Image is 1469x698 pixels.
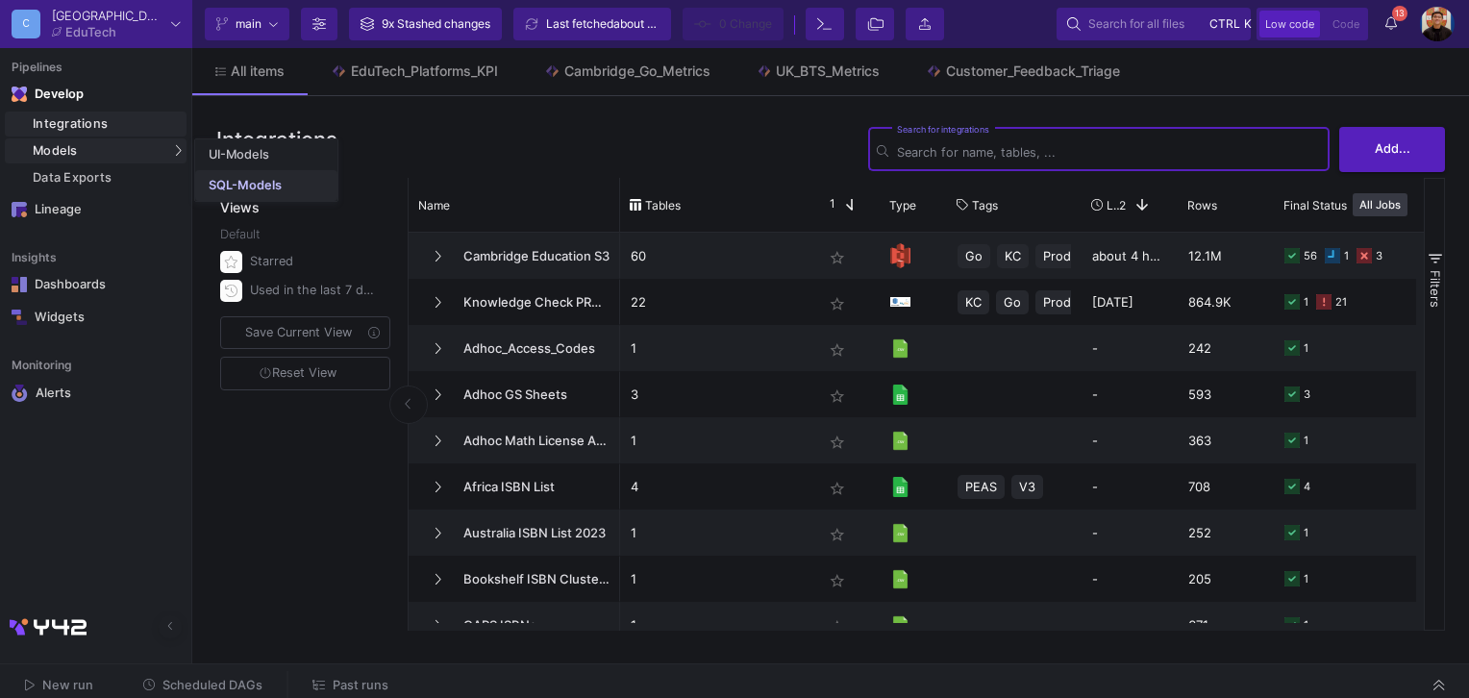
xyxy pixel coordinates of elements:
[1265,17,1314,31] span: Low code
[12,277,27,292] img: Navigation icon
[1082,602,1178,648] div: -
[33,143,78,159] span: Models
[260,365,336,380] span: Reset View
[965,280,982,325] span: KC
[965,234,983,279] span: Go
[1392,6,1407,21] span: 13
[1088,10,1184,38] span: Search for all files
[1304,234,1317,279] div: 56
[452,234,610,279] span: Cambridge Education S3
[162,678,262,692] span: Scheduled DAGs
[546,10,661,38] div: Last fetched
[245,325,352,339] span: Save Current View
[1082,279,1178,325] div: [DATE]
[544,63,560,80] img: Tab icon
[1043,280,1071,325] span: Prod
[1353,193,1407,216] button: All Jobs
[5,194,187,225] a: Navigation iconLineage
[52,10,163,22] div: [GEOGRAPHIC_DATA]
[333,678,388,692] span: Past runs
[1304,280,1308,325] div: 1
[1283,183,1439,227] div: Final Status
[1304,464,1310,510] div: 4
[220,316,390,349] button: Save Current View
[826,569,849,592] mat-icon: star_border
[1339,127,1445,172] button: Add...
[897,145,1321,160] input: Search for name, tables, ...
[1376,234,1382,279] div: 3
[1043,234,1071,279] span: Prod
[1428,270,1443,308] span: Filters
[452,464,610,510] span: Africa ISBN List
[1178,556,1274,602] div: 205
[5,165,187,190] a: Data Exports
[631,234,802,279] p: 60
[5,112,187,137] a: Integrations
[826,477,849,500] mat-icon: star_border
[1057,8,1251,40] button: Search for all filesctrlk
[12,202,27,217] img: Navigation icon
[826,385,849,408] mat-icon: star_border
[12,87,27,102] img: Navigation icon
[1374,8,1408,40] button: 13
[631,280,802,325] p: 22
[236,10,261,38] span: main
[1304,418,1308,463] div: 1
[220,357,390,390] button: Reset View
[890,615,910,636] img: [Legacy] CSV
[1119,198,1126,212] span: 2
[1178,602,1274,648] div: 671
[5,269,187,300] a: Navigation iconDashboards
[822,196,835,213] span: 1
[1187,198,1217,212] span: Rows
[12,310,27,325] img: Navigation icon
[946,63,1120,79] div: Customer_Feedback_Triage
[35,87,63,102] div: Develop
[826,246,849,269] mat-icon: star_border
[631,464,802,510] p: 4
[645,198,681,212] span: Tables
[826,338,849,361] mat-icon: star_border
[757,63,773,80] img: Tab icon
[1344,234,1349,279] div: 1
[889,198,916,212] span: Type
[890,338,910,359] img: [Legacy] CSV
[35,310,160,325] div: Widgets
[1335,280,1347,325] div: 21
[1082,371,1178,417] div: -
[1178,325,1274,371] div: 242
[452,511,610,556] span: Australia ISBN List 2023
[5,377,187,410] a: Navigation iconAlerts
[631,326,802,371] p: 1
[452,326,610,371] span: Adhoc_Access_Codes
[1304,511,1308,556] div: 1
[1304,326,1308,371] div: 1
[1082,325,1178,371] div: -
[452,603,610,648] span: CAPS ISBNs
[195,170,337,201] a: SQL-Models
[1107,198,1119,212] span: Last Used
[890,297,910,306] img: [Legacy] MySQL on RDS
[926,63,942,80] img: Tab icon
[42,678,93,692] span: New run
[209,147,269,162] div: UI-Models
[776,63,880,79] div: UK_BTS_Metrics
[1209,12,1240,36] span: ctrl
[1327,11,1365,37] button: Code
[1420,7,1455,41] img: bg52tvgs8dxfpOhHYAd0g09LCcAxm85PnUXHwHyc.png
[1304,372,1310,417] div: 3
[890,243,910,267] img: Amazon S3
[33,116,182,132] div: Integrations
[1082,417,1178,463] div: -
[826,431,849,454] mat-icon: star_border
[35,277,160,292] div: Dashboards
[418,198,450,212] span: Name
[890,569,910,589] img: [Legacy] CSV
[452,557,610,602] span: Bookshelf ISBN Cluster 2
[36,385,161,402] div: Alerts
[1304,557,1308,602] div: 1
[513,8,671,40] button: Last fetchedabout 9 hours ago
[382,10,490,38] div: 9x Stashed changes
[1005,234,1021,279] span: KC
[1304,603,1308,648] div: 1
